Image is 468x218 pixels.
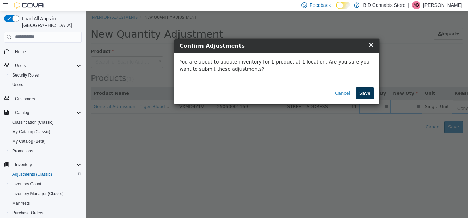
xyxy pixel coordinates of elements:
a: Purchase Orders [10,209,46,217]
p: [PERSON_NAME] [423,1,463,9]
span: Inventory Manager (Classic) [10,190,82,198]
span: Inventory [15,162,32,168]
button: My Catalog (Beta) [7,137,84,146]
a: My Catalog (Classic) [10,128,53,136]
span: Catalog [15,110,29,115]
span: Adjustments (Classic) [10,170,82,179]
span: Catalog [12,108,82,117]
span: Users [15,63,26,68]
span: Classification (Classic) [12,119,54,125]
span: Adjustments (Classic) [12,172,52,177]
span: Promotions [10,147,82,155]
button: Security Roles [7,70,84,80]
img: Cova [14,2,45,9]
span: Purchase Orders [10,209,82,217]
a: Adjustments (Classic) [10,170,55,179]
a: Manifests [10,199,33,207]
span: Feedback [310,2,331,9]
button: My Catalog (Classic) [7,127,84,137]
span: Users [10,81,82,89]
span: Home [15,49,26,55]
a: Classification (Classic) [10,118,57,126]
button: Home [1,47,84,57]
button: Catalog [1,108,84,117]
p: | [408,1,409,9]
span: Inventory Manager (Classic) [12,191,64,196]
button: Manifests [7,198,84,208]
button: Inventory [1,160,84,170]
a: Customers [12,95,38,103]
span: Load All Apps in [GEOGRAPHIC_DATA] [19,15,82,29]
a: My Catalog (Beta) [10,137,48,146]
button: Save [270,76,288,89]
span: My Catalog (Classic) [12,129,50,135]
p: You are about to update inventory for 1 product at 1 location. Are you sure you want to submit th... [94,47,288,62]
input: Dark Mode [336,2,350,9]
span: Inventory [12,161,82,169]
h4: Confirm Adjustments [94,31,288,39]
span: Purchase Orders [12,210,44,216]
span: My Catalog (Beta) [10,137,82,146]
span: AD [414,1,419,9]
p: B D Cannabis Store [363,1,405,9]
button: Inventory [12,161,35,169]
span: Promotions [12,148,33,154]
button: Users [1,61,84,70]
button: Adjustments (Classic) [7,170,84,179]
button: Classification (Classic) [7,117,84,127]
span: Inventory Count [12,181,41,187]
button: Catalog [12,108,32,117]
span: Manifests [10,199,82,207]
a: Promotions [10,147,36,155]
button: Cancel [246,76,268,89]
button: Promotions [7,146,84,156]
button: Customers [1,94,84,104]
div: Aman Dhillon [412,1,420,9]
a: Inventory Count [10,180,44,188]
span: Inventory Count [10,180,82,188]
span: Customers [15,96,35,102]
button: Inventory Manager (Classic) [7,189,84,198]
span: Users [12,82,23,88]
span: Manifests [12,200,30,206]
span: × [282,30,288,38]
a: Users [10,81,26,89]
a: Security Roles [10,71,41,79]
a: Inventory Manager (Classic) [10,190,66,198]
button: Users [12,61,28,70]
span: My Catalog (Beta) [12,139,46,144]
span: Customers [12,94,82,103]
span: My Catalog (Classic) [10,128,82,136]
a: Home [12,48,29,56]
span: Classification (Classic) [10,118,82,126]
span: Security Roles [12,72,39,78]
button: Inventory Count [7,179,84,189]
button: Purchase Orders [7,208,84,218]
span: Home [12,47,82,56]
span: Users [12,61,82,70]
button: Users [7,80,84,90]
span: Security Roles [10,71,82,79]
